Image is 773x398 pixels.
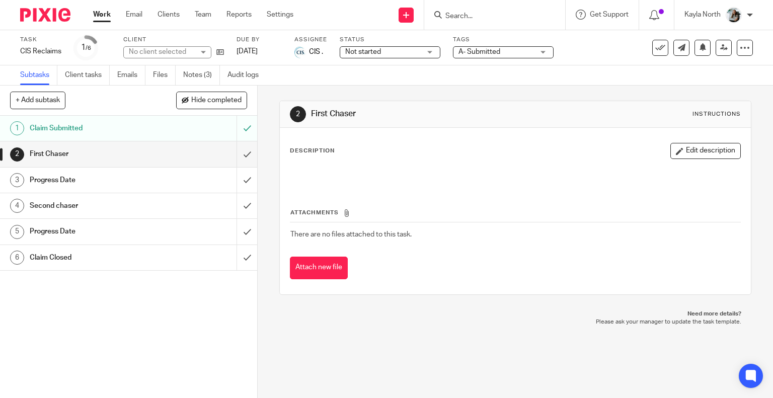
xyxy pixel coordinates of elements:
span: CIS . [309,47,323,57]
a: Emails [117,65,145,85]
div: 5 [10,225,24,239]
p: Please ask your manager to update the task template. [289,318,742,326]
div: 2 [290,106,306,122]
div: No client selected [129,47,194,57]
span: Attachments [290,210,339,215]
label: Assignee [294,36,327,44]
span: Get Support [590,11,629,18]
a: Email [126,10,142,20]
h1: Progress Date [30,224,161,239]
div: 3 [10,173,24,187]
p: Kayla North [684,10,721,20]
label: Task [20,36,61,44]
a: Notes (3) [183,65,220,85]
img: 1000002132.jpg [294,46,306,58]
div: 4 [10,199,24,213]
a: Reports [226,10,252,20]
a: Settings [267,10,293,20]
a: Work [93,10,111,20]
a: Team [195,10,211,20]
input: Search [444,12,535,21]
span: There are no files attached to this task. [290,231,412,238]
div: Instructions [692,110,741,118]
a: Files [153,65,176,85]
a: Audit logs [227,65,266,85]
div: 1 [10,121,24,135]
button: Attach new file [290,257,348,279]
img: Profile%20Photo.png [726,7,742,23]
label: Tags [453,36,554,44]
div: 2 [10,147,24,162]
h1: First Chaser [30,146,161,162]
div: 6 [10,251,24,265]
p: Need more details? [289,310,742,318]
button: + Add subtask [10,92,65,109]
label: Status [340,36,440,44]
p: Description [290,147,335,155]
div: CIS Reclaims [20,46,61,56]
span: Hide completed [191,97,242,105]
div: 1 [81,42,91,53]
a: Client tasks [65,65,110,85]
h1: Claim Closed [30,250,161,265]
button: Edit description [670,143,741,159]
span: A- Submitted [458,48,500,55]
small: /6 [86,45,91,51]
span: Not started [345,48,381,55]
img: Pixie [20,8,70,22]
h1: Second chaser [30,198,161,213]
label: Client [123,36,224,44]
a: Clients [158,10,180,20]
button: Hide completed [176,92,247,109]
span: [DATE] [237,48,258,55]
h1: Claim Submitted [30,121,161,136]
label: Due by [237,36,282,44]
a: Subtasks [20,65,57,85]
h1: First Chaser [311,109,536,119]
h1: Progress Date [30,173,161,188]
